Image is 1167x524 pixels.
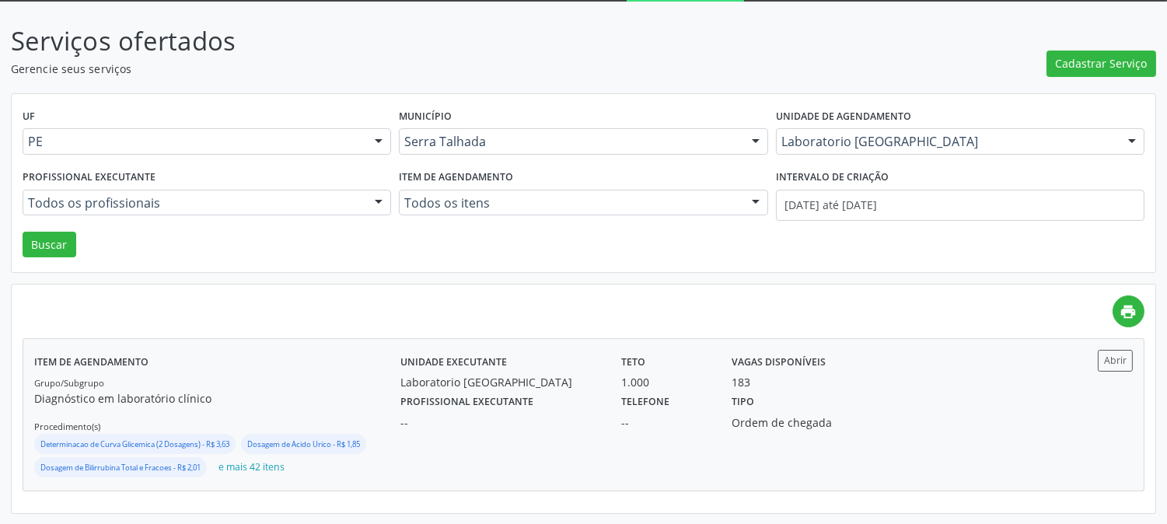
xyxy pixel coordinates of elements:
button: Cadastrar Serviço [1046,51,1156,77]
label: Unidade de agendamento [776,105,911,129]
div: Laboratorio [GEOGRAPHIC_DATA] [400,374,599,390]
span: Todos os itens [404,195,735,211]
label: Item de agendamento [34,350,148,374]
label: Tipo [732,390,754,414]
p: Gerencie seus serviços [11,61,812,77]
label: Município [399,105,452,129]
button: e mais 42 itens [212,457,291,478]
span: PE [28,134,359,149]
label: Telefone [621,390,669,414]
label: Intervalo de criação [776,166,889,190]
button: Abrir [1098,350,1133,371]
label: UF [23,105,35,129]
small: Procedimento(s) [34,421,100,432]
span: Cadastrar Serviço [1056,55,1148,72]
small: Dosagem de Bilirrubina Total e Fracoes - R$ 2,01 [40,463,201,473]
small: Grupo/Subgrupo [34,377,104,389]
div: Ordem de chegada [732,414,875,431]
button: Buscar [23,232,76,258]
div: 183 [732,374,750,390]
small: Dosagem de Acido Urico - R$ 1,85 [247,439,360,449]
label: Unidade executante [400,350,507,374]
span: Serra Talhada [404,134,735,149]
i: print [1120,303,1137,320]
input: Selecione um intervalo [776,190,1144,221]
label: Item de agendamento [399,166,513,190]
span: Todos os profissionais [28,195,359,211]
label: Vagas disponíveis [732,350,826,374]
label: Teto [621,350,645,374]
label: Profissional executante [400,390,533,414]
p: Diagnóstico em laboratório clínico [34,390,400,407]
div: 1.000 [621,374,710,390]
label: Profissional executante [23,166,155,190]
span: Laboratorio [GEOGRAPHIC_DATA] [781,134,1113,149]
small: Determinacao de Curva Glicemica (2 Dosagens) - R$ 3,63 [40,439,229,449]
a: print [1113,295,1144,327]
p: Serviços ofertados [11,22,812,61]
div: -- [621,414,710,431]
div: -- [400,414,599,431]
